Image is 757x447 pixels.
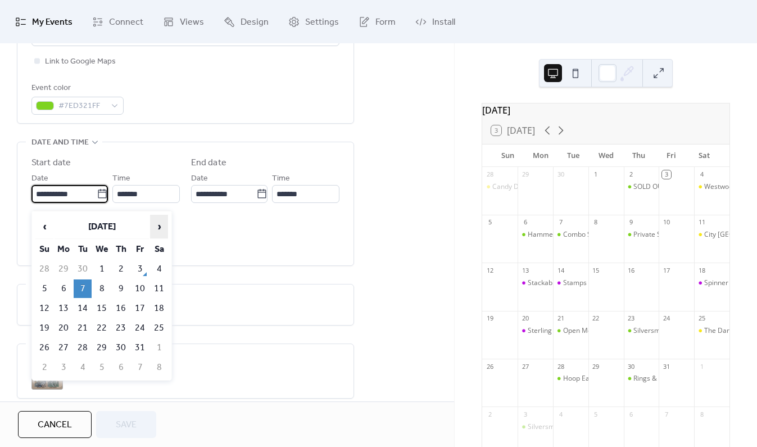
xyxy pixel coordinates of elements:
[150,319,168,337] td: 25
[556,314,565,323] div: 21
[55,358,72,377] td: 3
[38,418,72,432] span: Cancel
[592,362,600,371] div: 29
[655,145,687,167] div: Fri
[563,230,665,240] div: Combo Silversmithing Workshop
[272,172,290,186] span: Time
[694,230,729,240] div: City Flea - Washington Park
[563,278,689,288] div: Stamps & Stones Cuff- A World of Beads
[131,299,149,318] td: 17
[662,314,670,323] div: 24
[35,338,53,357] td: 26
[486,410,494,418] div: 2
[697,266,706,274] div: 18
[131,338,149,357] td: 31
[241,13,269,31] span: Design
[521,362,529,371] div: 27
[486,266,494,274] div: 12
[74,240,92,259] th: Tu
[662,218,670,227] div: 10
[74,338,92,357] td: 28
[109,13,143,31] span: Connect
[627,362,636,371] div: 30
[491,145,524,167] div: Sun
[84,4,152,39] a: Connect
[486,362,494,371] div: 26
[375,13,396,31] span: Form
[553,278,588,288] div: Stamps & Stones Cuff- A World of Beads
[131,319,149,337] td: 24
[93,240,111,259] th: We
[556,170,565,179] div: 30
[592,266,600,274] div: 15
[521,218,529,227] div: 6
[55,240,72,259] th: Mo
[18,411,92,438] button: Cancel
[7,4,81,39] a: My Events
[112,338,130,357] td: 30
[93,260,111,278] td: 1
[93,299,111,318] td: 15
[112,299,130,318] td: 16
[662,410,670,418] div: 7
[697,362,706,371] div: 1
[622,145,655,167] div: Thu
[627,218,636,227] div: 9
[633,326,696,336] div: Silversmithing 1-2-3
[590,145,622,167] div: Wed
[45,55,116,69] span: Link to Google Maps
[486,218,494,227] div: 5
[112,319,130,337] td: 23
[31,172,48,186] span: Date
[563,326,616,336] div: Open Metals Lab
[528,278,636,288] div: Stackable Rings - A World of Beads
[694,278,729,288] div: Spinner Ring Workshop - A World of Beads
[55,215,149,239] th: [DATE]
[486,314,494,323] div: 19
[432,13,455,31] span: Install
[93,319,111,337] td: 22
[563,374,641,383] div: Hoop Earrings Workshop
[697,410,706,418] div: 8
[553,374,588,383] div: Hoop Earrings Workshop
[93,338,111,357] td: 29
[694,326,729,336] div: The Dark Market - Rhinegeist Brewery
[35,279,53,298] td: 5
[112,240,130,259] th: Th
[32,13,72,31] span: My Events
[112,279,130,298] td: 9
[521,170,529,179] div: 29
[627,410,636,418] div: 6
[74,319,92,337] td: 21
[528,326,744,336] div: Sterling Silver Chain Making -A World of Beads-[GEOGRAPHIC_DATA]
[74,358,92,377] td: 4
[131,240,149,259] th: Fr
[553,326,588,336] div: Open Metals Lab
[624,182,659,192] div: SOLD OUT-Silversmithing 1-2-3
[556,410,565,418] div: 4
[35,260,53,278] td: 28
[131,260,149,278] td: 3
[697,170,706,179] div: 4
[55,338,72,357] td: 27
[592,218,600,227] div: 8
[697,314,706,323] div: 25
[518,278,553,288] div: Stackable Rings - A World of Beads
[592,314,600,323] div: 22
[280,4,347,39] a: Settings
[521,314,529,323] div: 20
[36,215,53,238] span: ‹
[112,260,130,278] td: 2
[31,82,121,95] div: Event color
[627,170,636,179] div: 2
[688,145,720,167] div: Sat
[662,266,670,274] div: 17
[482,103,729,117] div: [DATE]
[350,4,404,39] a: Form
[58,100,106,113] span: #7ED321FF
[662,170,670,179] div: 3
[633,230,719,240] div: Private Silversmithing Party
[112,172,130,186] span: Time
[35,358,53,377] td: 2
